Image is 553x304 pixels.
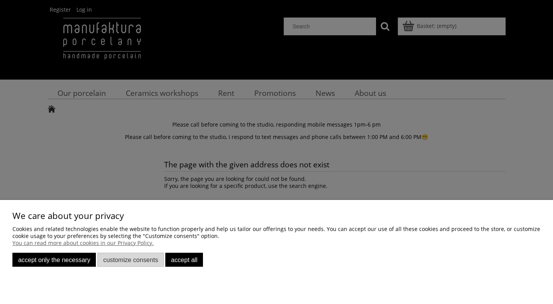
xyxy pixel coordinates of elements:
[171,256,198,263] font: Accept all
[12,253,96,267] button: Accept only the necessary
[12,225,540,240] font: Cookies and related technologies enable the website to function properly and help us tailor our o...
[103,256,158,263] font: Customize consents
[12,239,154,247] a: You can read more about cookies in our Privacy Policy.
[97,253,164,267] button: Customize consents
[18,256,90,263] font: Accept only the necessary
[165,253,203,267] button: Accept all
[12,210,124,222] font: We care about your privacy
